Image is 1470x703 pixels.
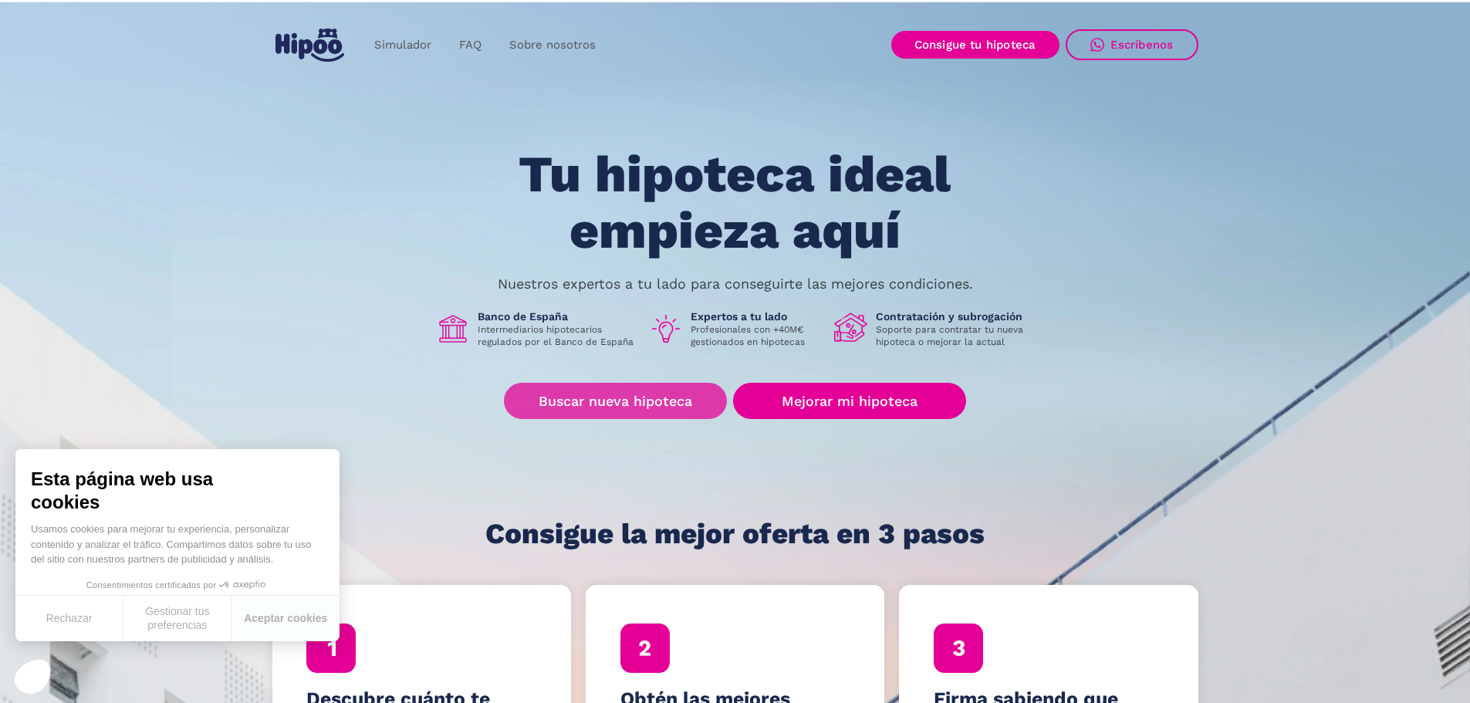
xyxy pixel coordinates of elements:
div: Escríbenos [1110,38,1174,52]
a: FAQ [445,30,495,60]
a: Simulador [360,30,445,60]
p: Nuestros expertos a tu lado para conseguirte las mejores condiciones. [498,278,973,290]
a: Escríbenos [1066,29,1198,60]
h1: Banco de España [478,309,637,323]
a: Mejorar mi hipoteca [733,383,965,419]
a: Sobre nosotros [495,30,610,60]
p: Soporte para contratar tu nueva hipoteca o mejorar la actual [876,323,1035,348]
a: Buscar nueva hipoteca [504,383,727,419]
h1: Contratación y subrogación [876,309,1035,323]
h1: Expertos a tu lado [691,309,822,323]
p: Profesionales con +40M€ gestionados en hipotecas [691,323,822,348]
h1: Tu hipoteca ideal empieza aquí [442,147,1027,259]
h1: Consigue la mejor oferta en 3 pasos [485,519,985,549]
a: Consigue tu hipoteca [891,31,1059,59]
p: Intermediarios hipotecarios regulados por el Banco de España [478,323,637,348]
a: home [272,22,348,68]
